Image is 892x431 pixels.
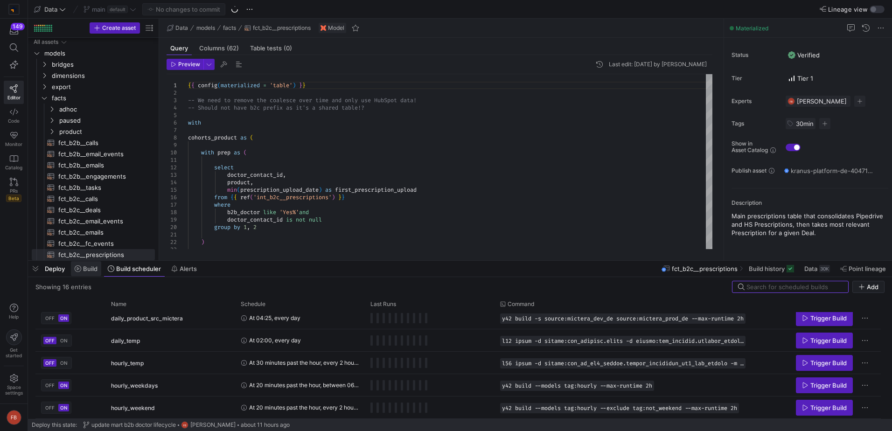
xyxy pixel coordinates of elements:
a: fct_b2b__engagements​​​​​​​​​​ [32,171,155,182]
span: hourly_temp [111,352,144,374]
button: Build history [745,261,798,277]
span: = [263,82,266,89]
span: fct_b2c__deals​​​​​​​​​​ [58,205,144,215]
span: y42 build --models tag:hourly --exclude tag:not_weekend --max-runtime 2h [502,405,737,411]
div: 15 [167,186,177,194]
span: fct_b2b__tasks​​​​​​​​​​ [58,182,144,193]
span: fct_b2c__email_events​​​​​​​​​​ [58,216,144,227]
span: } [338,194,341,201]
span: Catalog [5,165,22,170]
div: Press SPACE to select this row. [32,160,155,171]
span: Data [804,265,817,272]
div: Press SPACE to select this row. [32,249,155,260]
span: by [234,223,240,231]
div: Last edit: [DATE] by [PERSON_NAME] [609,61,707,68]
div: 7 [167,126,177,134]
span: Publish asset [732,167,767,174]
span: config [198,82,217,89]
span: Alerts [180,265,197,272]
div: Press SPACE to select this row. [32,204,155,215]
span: paused [59,115,153,126]
span: ( [244,149,247,156]
div: Press SPACE to select this row. [32,104,155,115]
span: cohorts_product [188,134,237,141]
span: fct_b2c__fc_events​​​​​​​​​​ [58,238,144,249]
span: Command [508,301,534,307]
button: Create asset [90,22,140,34]
div: Press SPACE to select this row. [35,396,881,419]
div: 18 [167,209,177,216]
span: ) [293,82,296,89]
span: OFF [45,338,55,343]
div: Press SPACE to select this row. [32,126,155,137]
span: product [227,179,250,186]
div: FB [787,97,795,105]
a: https://storage.googleapis.com/y42-prod-data-exchange/images/RPxujLVyfKs3dYbCaMXym8FJVsr3YB0cxJXX... [4,1,24,17]
div: 2 [167,89,177,97]
span: { [230,194,234,201]
span: null [309,216,322,223]
div: FB [7,410,21,425]
div: Showing 16 entries [35,283,91,291]
button: update mart b2b doctor lifecycleFB[PERSON_NAME]about 11 hours ago [81,419,292,431]
span: fct_b2c__prescriptions [672,265,738,272]
span: Last Runs [370,301,396,307]
button: VerifiedVerified [786,49,822,61]
span: Trigger Build [810,382,847,389]
span: (0) [284,45,292,51]
span: Add [867,283,878,291]
span: -- Should not have b2c prefix as it's a shared tab [188,104,351,111]
span: models [196,25,215,31]
span: Trigger Build [810,337,847,344]
button: Tier 1 - CriticalTier 1 [786,72,815,84]
span: At 30 minutes past the hour, every 2 hours, between 07:00 and 20:59, every day [249,352,359,374]
span: hourly_weekdays [111,375,158,396]
span: Build scheduler [116,265,161,272]
div: Press SPACE to select this row. [32,182,155,193]
span: } [299,82,302,89]
span: OFF [45,315,55,321]
button: kranus-platform-de-404712 / y42_data_main / fct_b2c__prescriptions [782,165,875,177]
div: Press SPACE to select this row. [32,171,155,182]
div: Press SPACE to select this row. [32,92,155,104]
span: ( [217,82,221,89]
span: update mart b2b doctor lifecycle [91,422,176,428]
div: Press SPACE to select this row. [32,59,155,70]
div: 11 [167,156,177,164]
span: Trigger Build [810,404,847,411]
span: from [214,194,227,201]
span: fct_b2b__email_events​​​​​​​​​​ [58,149,144,160]
span: Lineage view [828,6,868,13]
a: fct_b2c__emails​​​​​​​​​​ [32,227,155,238]
span: Build history [749,265,785,272]
span: product [59,126,153,137]
div: 30K [819,265,830,272]
button: Data [32,3,68,15]
span: as [325,186,332,194]
button: FB [4,408,24,427]
span: Help [8,314,20,320]
img: Verified [788,51,795,59]
span: Tier [732,75,778,82]
span: } [302,82,306,89]
span: At 20 minutes past the hour, every 2 hours, between 07:00 and 20:59, only [DATE] and [DATE] [249,396,359,418]
div: Press SPACE to select this row. [32,193,155,204]
button: Alerts [167,261,201,277]
div: 5 [167,111,177,119]
span: Point lineage [849,265,886,272]
span: b2b_doctor [227,209,260,216]
button: Trigger Build [796,355,853,371]
span: Schedule [241,301,265,307]
a: fct_b2c__email_events​​​​​​​​​​ [32,215,155,227]
a: Spacesettings [4,370,24,400]
div: 12 [167,164,177,171]
button: Trigger Build [796,333,853,348]
img: Tier 1 - Critical [788,75,795,82]
span: At 02:00, every day [249,329,301,351]
p: Main prescriptions table that consolidates Pipedrive and HS Prescriptions, then takes most releva... [732,212,888,237]
span: { [191,82,195,89]
span: (62) [227,45,239,51]
span: select [214,164,234,171]
a: fct_b2c__deals​​​​​​​​​​ [32,204,155,215]
button: Add [852,281,885,293]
